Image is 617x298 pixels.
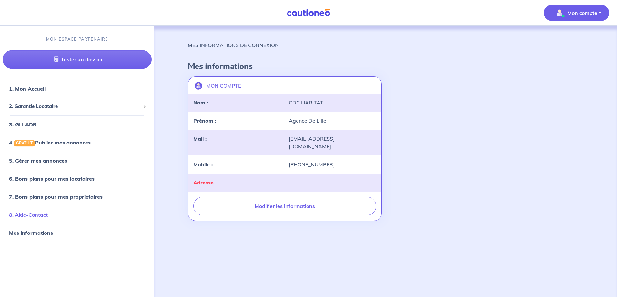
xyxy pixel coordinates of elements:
[9,175,95,182] a: 6. Bons plans pour mes locataires
[544,5,609,21] button: illu_account_valid_menu.svgMon compte
[285,135,380,150] div: [EMAIL_ADDRESS][DOMAIN_NAME]
[193,197,376,215] button: Modifier les informations
[3,118,152,131] div: 3. GLI ADB
[3,136,152,149] div: 4.GRATUITPublier mes annonces
[3,208,152,221] div: 8. Aide-Contact
[9,121,36,128] a: 3. GLI ADB
[284,9,333,17] img: Cautioneo
[3,226,152,239] div: Mes informations
[193,117,216,124] strong: Prénom :
[193,99,208,106] strong: Nom :
[188,41,279,49] p: MES INFORMATIONS DE CONNEXION
[188,62,583,71] h4: Mes informations
[9,212,48,218] a: 8. Aide-Contact
[3,190,152,203] div: 7. Bons plans pour mes propriétaires
[195,82,202,90] img: illu_account.svg
[3,83,152,95] div: 1. Mon Accueil
[193,135,207,142] strong: Mail :
[193,161,213,168] strong: Mobile :
[9,86,46,92] a: 1. Mon Accueil
[206,82,241,90] p: MON COMPTE
[3,154,152,167] div: 5. Gérer mes annonces
[9,230,53,236] a: Mes informations
[9,157,67,164] a: 5. Gérer mes annonces
[3,50,152,69] a: Tester un dossier
[9,139,91,146] a: 4.GRATUITPublier mes annonces
[193,179,214,186] strong: Adresse
[46,36,108,42] p: MON ESPACE PARTENAIRE
[285,117,380,124] div: Agence De Lille
[9,194,103,200] a: 7. Bons plans pour mes propriétaires
[567,9,597,17] p: Mon compte
[3,172,152,185] div: 6. Bons plans pour mes locataires
[554,8,565,18] img: illu_account_valid_menu.svg
[285,99,380,106] div: CDC HABITAT
[285,161,380,168] div: [PHONE_NUMBER]
[3,101,152,113] div: 2. Garantie Locataire
[9,103,140,111] span: 2. Garantie Locataire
